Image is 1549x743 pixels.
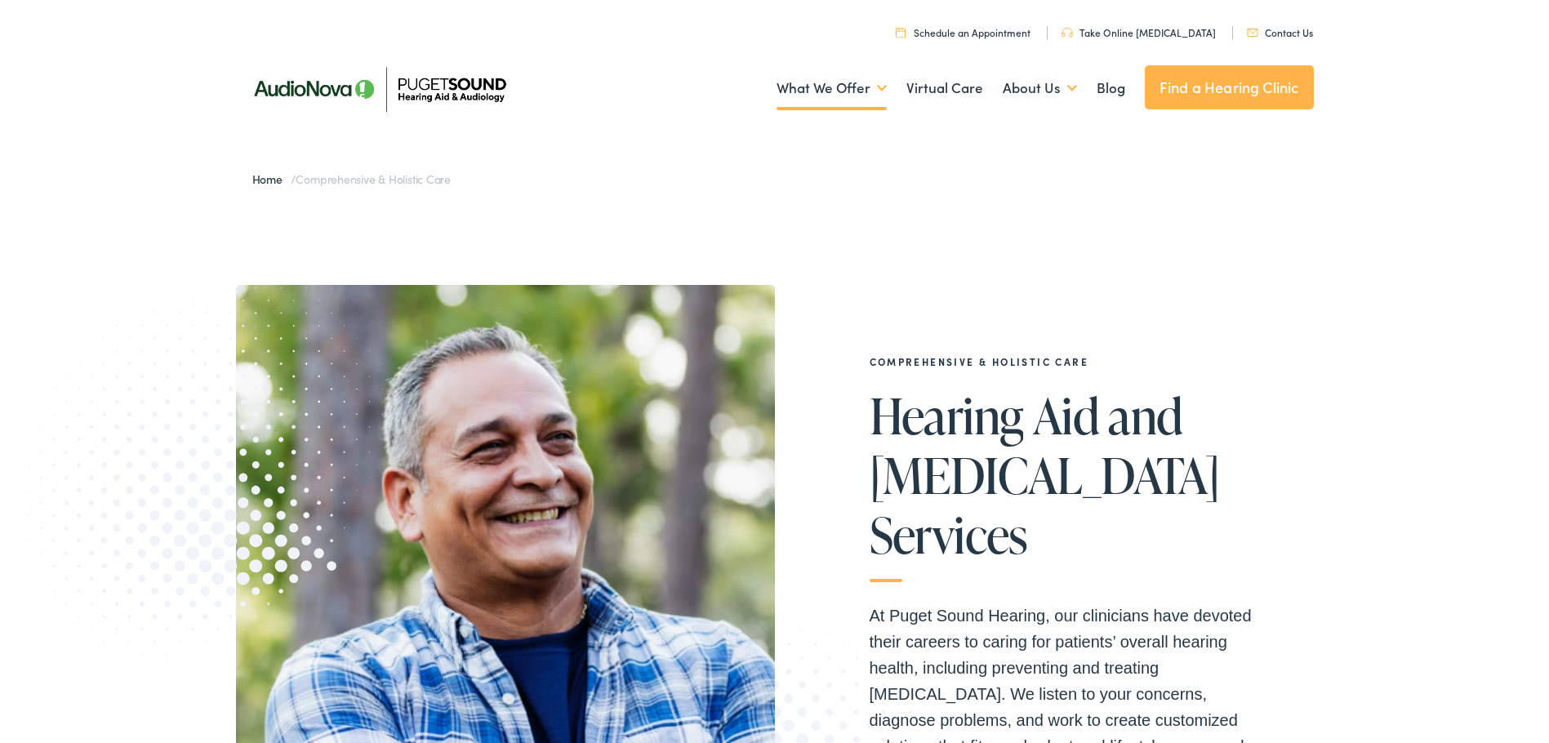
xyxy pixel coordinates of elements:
[296,171,451,187] span: Comprehensive & Holistic Care
[252,171,452,187] span: /
[870,508,1028,562] span: Services
[1247,29,1258,37] img: utility icon
[870,356,1262,367] h2: Comprehensive & Holistic Care
[1062,28,1073,38] img: utility icon
[1108,389,1182,443] span: and
[1145,65,1314,109] a: Find a Hearing Clinic
[1003,58,1077,118] a: About Us
[896,25,1030,39] a: Schedule an Appointment
[1097,58,1125,118] a: Blog
[1062,25,1216,39] a: Take Online [MEDICAL_DATA]
[896,27,906,38] img: utility icon
[870,448,1220,502] span: [MEDICAL_DATA]
[1247,25,1313,39] a: Contact Us
[252,171,291,187] a: Home
[1033,389,1099,443] span: Aid
[870,389,1024,443] span: Hearing
[906,58,983,118] a: Virtual Care
[777,58,887,118] a: What We Offer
